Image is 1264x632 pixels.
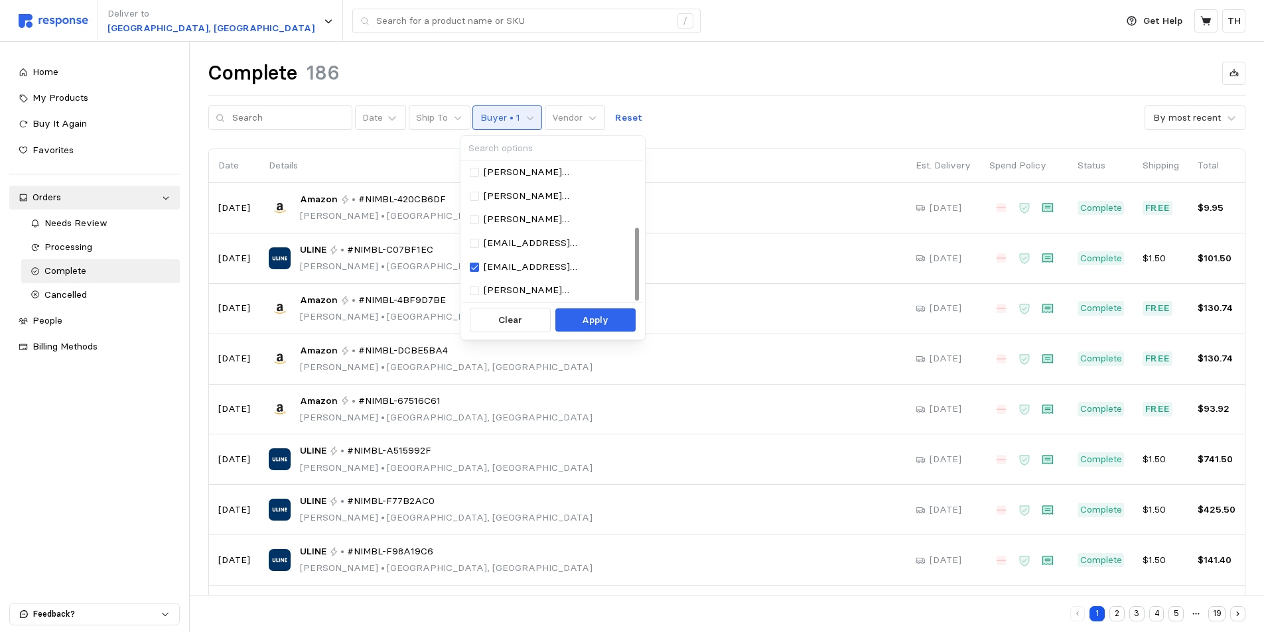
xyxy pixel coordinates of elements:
span: • [378,411,387,423]
p: [PERSON_NAME] [GEOGRAPHIC_DATA], [GEOGRAPHIC_DATA] [300,411,593,425]
span: #NIMBL-DCBE5BA4 [358,344,448,358]
p: [DATE] [930,351,961,366]
span: Buy It Again [33,117,87,129]
button: 1 [1089,606,1105,621]
p: $141.40 [1198,553,1235,568]
p: $9.95 [1198,201,1235,216]
span: • [378,562,387,574]
span: Billing Methods [33,340,98,352]
p: Complete [1080,553,1122,568]
div: By most recent [1153,111,1221,125]
span: Home [33,66,58,78]
p: Complete [1080,452,1122,467]
span: Needs Review [44,217,107,229]
span: • [378,260,387,272]
button: 2 [1109,606,1125,621]
button: Clear [470,308,551,333]
p: [PERSON_NAME] [GEOGRAPHIC_DATA], [GEOGRAPHIC_DATA] [300,310,593,324]
p: • [352,394,356,409]
p: [PERSON_NAME] [GEOGRAPHIC_DATA], [GEOGRAPHIC_DATA] [300,209,593,223]
span: Amazon [300,293,338,308]
p: [DATE] [218,503,250,517]
span: My Products [33,92,88,103]
p: [PERSON_NAME][EMAIL_ADDRESS][PERSON_NAME][DOMAIN_NAME] [484,283,634,298]
div: Orders [33,190,157,205]
p: $1.50 [1143,452,1179,467]
p: $425.50 [1198,503,1235,517]
button: 5 [1168,606,1184,621]
button: Ship To [409,105,470,131]
a: Billing Methods [9,335,180,359]
span: Amazon [300,394,338,409]
p: [DATE] [930,503,961,517]
span: ULINE [300,494,326,509]
p: Buyer • 1 [480,111,520,125]
p: [PERSON_NAME] [GEOGRAPHIC_DATA], [GEOGRAPHIC_DATA] [300,360,593,375]
a: Cancelled [21,283,180,307]
input: Search options [460,136,643,160]
p: $741.50 [1198,452,1235,467]
p: Reset [615,111,642,125]
a: Home [9,60,180,84]
img: ULINE [269,549,291,571]
p: Total [1198,158,1235,173]
span: Complete [44,265,86,277]
img: ULINE [269,247,291,269]
span: ULINE [300,243,326,257]
span: People [33,314,62,326]
p: [PERSON_NAME] [GEOGRAPHIC_DATA], [GEOGRAPHIC_DATA] [300,259,593,274]
span: #NIMBL-67516C61 [358,394,441,409]
button: Reset [607,105,650,131]
p: Status [1078,158,1124,173]
p: • [352,192,356,207]
img: Amazon [269,398,291,420]
p: Complete [1080,503,1122,517]
p: $130.74 [1198,351,1235,366]
button: 4 [1149,606,1164,621]
p: [PERSON_NAME][EMAIL_ADDRESS][PERSON_NAME][DOMAIN_NAME] [484,212,634,227]
span: #NIMBL-4BF9D7BE [358,293,446,308]
button: 19 [1208,606,1226,621]
span: ULINE [300,544,326,559]
a: Buy It Again [9,112,180,136]
p: [DATE] [930,201,961,216]
p: • [340,544,344,559]
button: Feedback? [10,603,179,625]
input: Search for a product name or SKU [376,9,670,33]
span: ULINE [300,444,326,458]
h1: Complete [208,60,297,86]
p: [DATE] [218,553,250,568]
div: / [677,13,693,29]
a: Orders [9,186,180,210]
p: Get Help [1143,14,1182,29]
p: [EMAIL_ADDRESS][PERSON_NAME][DOMAIN_NAME] [484,236,634,251]
p: [DATE] [218,301,250,316]
p: [DATE] [930,553,961,568]
p: Deliver to [107,7,315,21]
p: Spend Policy [989,158,1059,173]
span: #NIMBL-420CB6DF [358,192,446,207]
p: [DATE] [930,251,961,266]
a: Complete [21,259,180,283]
p: Apply [582,313,608,328]
p: $1.50 [1143,251,1179,266]
p: $93.92 [1198,402,1235,416]
p: Complete [1080,251,1122,266]
span: Favorites [33,144,74,156]
span: • [378,361,387,373]
p: Free [1145,351,1170,366]
p: • [352,344,356,358]
p: [EMAIL_ADDRESS][PERSON_NAME][DOMAIN_NAME] [484,260,634,275]
a: My Products [9,86,180,110]
span: Cancelled [44,288,87,300]
input: Search [232,106,345,130]
p: $1.50 [1143,553,1179,568]
p: Ship To [416,111,448,125]
span: Amazon [300,192,338,207]
p: [DATE] [930,301,961,316]
p: $130.74 [1198,301,1235,316]
button: TH [1222,9,1245,32]
a: Favorites [9,139,180,162]
p: Details [269,158,897,173]
p: $101.50 [1198,251,1235,266]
